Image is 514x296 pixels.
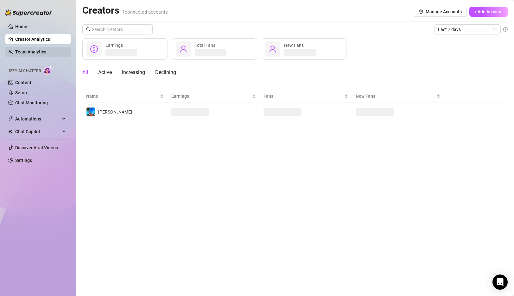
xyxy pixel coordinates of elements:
[5,9,53,16] img: logo-BBDzfeDw.svg
[155,69,176,76] div: Declining
[493,28,497,31] span: calendar
[8,116,13,121] span: thunderbolt
[195,43,215,48] span: Total Fans
[43,65,53,75] img: AI Chatter
[503,27,508,32] span: info-circle
[15,100,48,105] a: Chat Monitoring
[15,114,60,124] span: Automations
[492,274,508,290] div: Open Intercom Messenger
[86,27,91,32] span: search
[105,43,123,48] span: Earnings
[263,93,343,100] span: Fans
[98,109,132,114] span: [PERSON_NAME]
[82,90,168,102] th: Name
[469,7,508,17] button: + Add Account
[269,45,276,53] span: user
[122,69,145,76] div: Increasing
[284,43,304,48] span: New Fans
[15,34,66,44] a: Creator Analytics
[474,9,503,14] span: + Add Account
[168,90,260,102] th: Earnings
[15,49,46,54] a: Team Analytics
[438,25,497,34] span: Last 7 days
[15,158,32,163] a: Settings
[180,45,187,53] span: user
[86,108,95,116] img: Ryan
[414,7,467,17] button: Manage Accounts
[15,24,27,29] a: Home
[171,93,251,100] span: Earnings
[86,93,159,100] span: Name
[122,9,168,15] span: 1 connected accounts
[15,90,27,95] a: Setup
[9,68,41,74] span: Izzy AI Chatter
[82,4,168,16] h2: Creators
[15,80,31,85] a: Content
[15,126,60,137] span: Chat Copilot
[8,129,12,134] img: Chat Copilot
[419,9,423,14] span: setting
[98,69,112,76] div: Active
[92,26,144,33] input: Search creators
[356,93,435,100] span: New Fans
[90,45,98,53] span: dollar-circle
[15,145,58,150] a: Discover Viral Videos
[260,90,352,102] th: Fans
[82,69,88,76] div: All
[352,90,444,102] th: New Fans
[426,9,462,14] span: Manage Accounts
